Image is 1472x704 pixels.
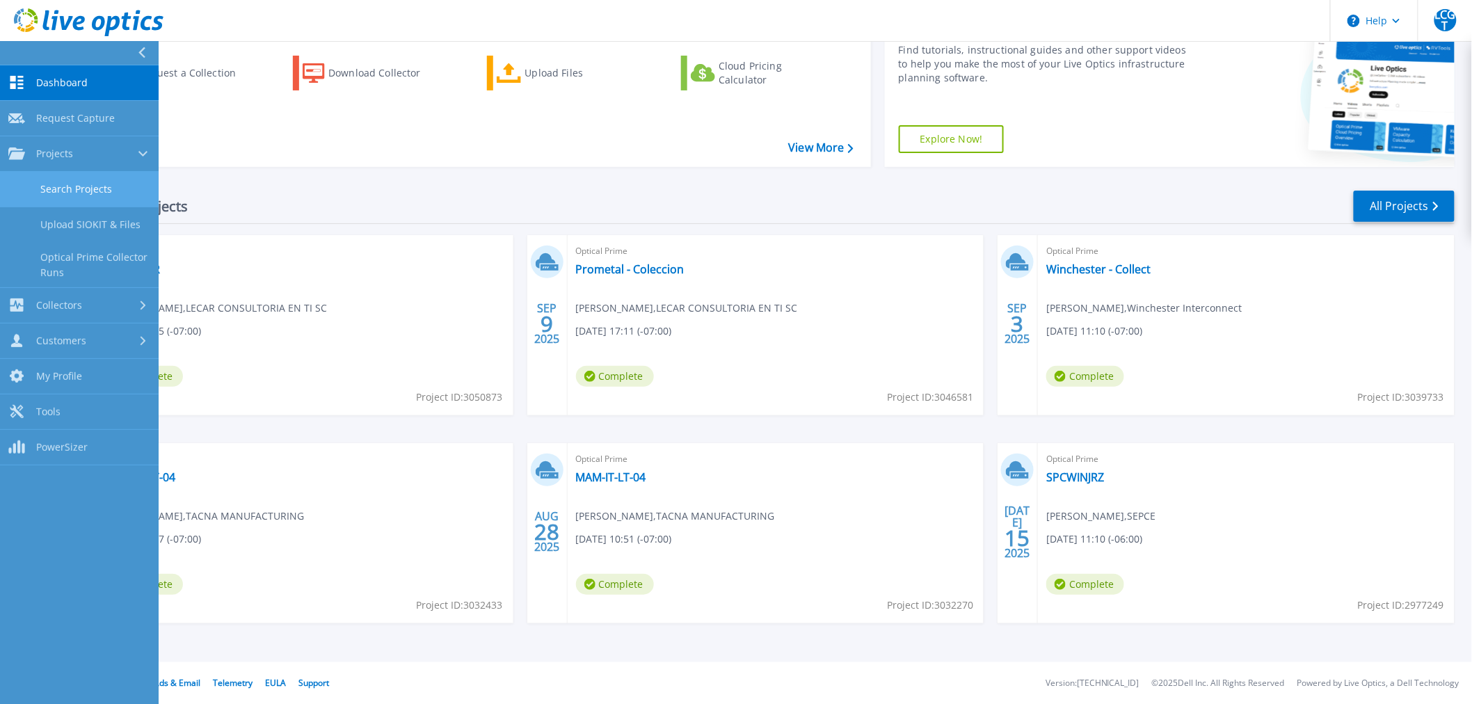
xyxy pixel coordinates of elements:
[887,598,973,613] span: Project ID: 3032270
[105,243,505,259] span: Optical Prime
[1046,301,1242,316] span: [PERSON_NAME] , Winchester Interconnect
[154,677,200,689] a: Ads & Email
[99,56,254,90] a: Request a Collection
[576,262,685,276] a: Prometal - Coleccion
[576,470,646,484] a: MAM-IT-LT-04
[36,441,88,454] span: PowerSizer
[887,390,973,405] span: Project ID: 3046581
[265,677,286,689] a: EULA
[105,301,327,316] span: [PERSON_NAME] , LECAR CONSULTORIA EN TI SC
[105,509,304,524] span: [PERSON_NAME] , TACNA MANUFACTURING
[487,56,642,90] a: Upload Files
[105,451,505,467] span: Optical Prime
[576,243,976,259] span: Optical Prime
[293,56,448,90] a: Download Collector
[417,390,503,405] span: Project ID: 3050873
[36,147,73,160] span: Projects
[36,370,82,383] span: My Profile
[534,506,560,557] div: AUG 2025
[105,470,175,484] a: MAM-IT-LT-04
[576,366,654,387] span: Complete
[1046,451,1446,467] span: Optical Prime
[1046,262,1151,276] a: Winchester - Collect
[1046,323,1142,339] span: [DATE] 11:10 (-07:00)
[1005,506,1031,557] div: [DATE] 2025
[328,59,440,87] div: Download Collector
[1046,531,1142,547] span: [DATE] 11:10 (-06:00)
[417,598,503,613] span: Project ID: 3032433
[1005,532,1030,544] span: 15
[1005,298,1031,349] div: SEP 2025
[1297,679,1459,688] li: Powered by Live Optics, a Dell Technology
[788,141,853,154] a: View More
[525,59,637,87] div: Upload Files
[298,677,329,689] a: Support
[1358,390,1444,405] span: Project ID: 3039733
[719,59,830,87] div: Cloud Pricing Calculator
[1046,509,1155,524] span: [PERSON_NAME] , SEPCE
[1046,574,1124,595] span: Complete
[138,59,250,87] div: Request a Collection
[1046,243,1446,259] span: Optical Prime
[899,43,1191,85] div: Find tutorials, instructional guides and other support videos to help you make the most of your L...
[576,323,672,339] span: [DATE] 17:11 (-07:00)
[1358,598,1444,613] span: Project ID: 2977249
[1046,470,1104,484] a: SPCWINJRZ
[36,406,61,418] span: Tools
[1152,679,1285,688] li: © 2025 Dell Inc. All Rights Reserved
[541,318,553,330] span: 9
[534,298,560,349] div: SEP 2025
[36,299,82,312] span: Collectors
[576,531,672,547] span: [DATE] 10:51 (-07:00)
[576,451,976,467] span: Optical Prime
[213,677,253,689] a: Telemetry
[1354,191,1455,222] a: All Projects
[1011,318,1024,330] span: 3
[534,526,559,538] span: 28
[1434,9,1457,31] span: LCGT
[105,262,160,276] a: DCSERVER
[576,574,654,595] span: Complete
[899,125,1005,153] a: Explore Now!
[681,56,836,90] a: Cloud Pricing Calculator
[36,77,88,89] span: Dashboard
[576,509,775,524] span: [PERSON_NAME] , TACNA MANUFACTURING
[1046,679,1139,688] li: Version: [TECHNICAL_ID]
[1046,366,1124,387] span: Complete
[36,112,115,125] span: Request Capture
[576,301,798,316] span: [PERSON_NAME] , LECAR CONSULTORIA EN TI SC
[36,335,86,347] span: Customers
